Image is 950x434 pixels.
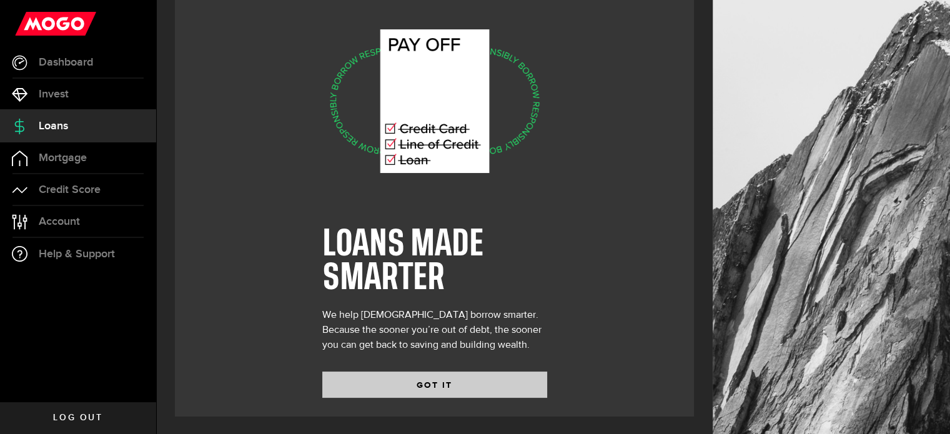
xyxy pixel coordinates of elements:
button: GOT IT [322,372,547,398]
button: Open LiveChat chat widget [10,5,47,42]
div: We help [DEMOGRAPHIC_DATA] borrow smarter. Because the sooner you’re out of debt, the sooner you ... [322,308,547,353]
span: Log out [53,413,102,422]
h1: LOANS MADE SMARTER [322,228,547,295]
span: Invest [39,89,69,100]
span: Loans [39,121,68,132]
span: Help & Support [39,249,115,260]
span: Credit Score [39,184,101,195]
span: Dashboard [39,57,93,68]
span: Mortgage [39,152,87,164]
span: Account [39,216,80,227]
